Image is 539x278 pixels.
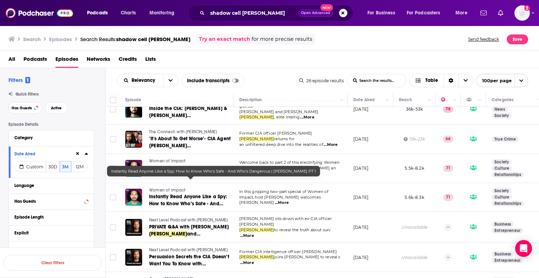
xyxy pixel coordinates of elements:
span: Monitoring [149,8,174,18]
h3: Search [23,36,41,43]
span: [PERSON_NAME] [239,115,274,119]
span: [PERSON_NAME] [149,231,187,237]
span: Logged in as LBPublicity2 [514,5,530,21]
p: [DATE] [353,224,368,230]
a: Next Level Podcast with [PERSON_NAME] [149,247,233,253]
button: open menu [476,74,528,87]
span: Next Level Podcast with [PERSON_NAME] [149,247,228,252]
span: Toggle select row [110,165,116,172]
div: Episode [125,96,141,104]
div: Has Guests [14,199,82,204]
span: Women of Impact [149,188,186,193]
p: 71 [443,165,453,172]
button: open menu [163,74,178,87]
div: 26 episode results [299,78,344,83]
div: Language [14,183,84,188]
button: Active [45,102,68,114]
a: Instantly Read Anyone Like a Spy: How to Know Who’s Safe - And Who’s Dangerous | [PERSON_NAME] [149,164,233,179]
button: open menu [82,7,117,19]
a: Try an exact match [199,35,250,43]
span: In this gripping two-part special of Women of [239,189,328,194]
a: All [8,53,15,68]
span: [PERSON_NAME] [239,227,274,232]
a: News [492,106,508,112]
a: Culture [492,166,512,171]
div: Date Aired [353,96,375,104]
span: Open Advanced [301,11,330,15]
span: , elite intellig [274,115,300,119]
span: Impact, host [PERSON_NAME] welcomes [PERSON_NAME] [239,195,321,205]
a: Society [492,159,512,165]
input: Search podcasts, credits, & more... [207,7,298,19]
h2: Filters [8,77,30,83]
span: ...More [275,200,289,206]
div: Search Results: [80,36,191,43]
a: Culture [492,194,512,200]
h2: Choose List sort [117,74,178,87]
span: Persuasion Secrets the CIA Doesn’t Want You To Know with [PERSON_NAME] [149,254,229,274]
p: [DATE] [353,194,368,200]
div: Unavailable [401,224,428,230]
p: [DATE] [353,254,368,260]
a: Inside the CIA: [PERSON_NAME] & [PERSON_NAME] [149,105,233,119]
button: Category [14,133,88,142]
a: Search Results:shadow cell [PERSON_NAME] [80,36,191,43]
div: Categories [492,96,513,104]
p: -- [444,224,452,231]
span: Toggle select row [110,254,116,260]
span: ...More [240,233,254,239]
span: Table [425,78,438,83]
div: Date Aired [14,151,70,156]
div: Reach [399,96,412,104]
a: Society [492,113,512,118]
p: 71 [443,194,453,201]
span: PRIVATE Q&A with [PERSON_NAME] [149,224,229,230]
a: Relationships [492,172,524,177]
a: The Connect- with [PERSON_NAME] [149,129,233,135]
span: Charts [121,8,136,18]
span: The Connect- with [PERSON_NAME] [149,129,217,134]
span: of Impact double feature, as [PERSON_NAME] an [239,166,336,170]
div: Sort Direction [444,74,458,87]
a: True Crime [492,136,519,142]
a: Business [492,221,514,227]
span: Episodes [55,53,78,68]
span: Welcome back to part 2 of this electrifying Women [239,160,339,165]
h2: Choose View [409,74,473,87]
span: 5.6k-8.3k [405,195,424,200]
span: Former CIA intelligence officer [PERSON_NAME] [239,249,337,254]
a: Society [492,188,512,194]
button: open menu [362,7,404,19]
p: [DATE] [353,136,368,142]
button: Explicit [14,228,88,237]
a: PRIVATE Q&A with [PERSON_NAME][PERSON_NAME]and [PERSON_NAME] [149,224,233,238]
button: Column Actions [476,96,484,104]
a: Relationships [492,201,524,206]
span: Instantly Read Anyone Like a Spy: How to Know Who’s Safe - And Who’s Dangerous | [PERSON_NAME] PT 1 [111,169,316,174]
img: Podchaser - Follow, Share and Rate Podcasts [6,6,73,20]
span: Podcasts [24,53,47,68]
span: [PERSON_NAME] [239,254,274,259]
span: for more precise results [252,35,312,43]
button: Column Actions [383,96,392,104]
p: [DATE] [353,165,368,171]
button: Column Actions [451,96,459,104]
span: an unfiltered deep dive into the realities of [239,142,323,147]
span: New [320,4,333,11]
a: Credits [119,53,137,68]
button: Show profile menu [514,5,530,21]
div: Include transcripts [181,74,245,87]
span: For Podcasters [407,8,440,18]
button: Has Guests [8,102,42,114]
div: Episode Length [14,215,84,220]
a: "It's About To Get Worse"- CIA Agent [PERSON_NAME] [149,135,233,149]
span: Toggle select row [110,194,116,200]
button: Column Actions [425,96,434,104]
span: Toggle select row [110,136,116,142]
h3: Episodes [49,36,72,43]
button: open menu [145,7,184,19]
div: Explicit [14,231,84,235]
span: Toggle select row [110,106,116,112]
